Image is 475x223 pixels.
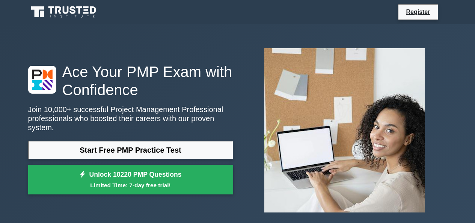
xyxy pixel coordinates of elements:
a: Start Free PMP Practice Test [28,141,233,159]
a: Unlock 10220 PMP QuestionsLimited Time: 7-day free trial! [28,165,233,195]
a: Register [401,7,434,17]
small: Limited Time: 7-day free trial! [38,181,224,190]
p: Join 10,000+ successful Project Management Professional professionals who boosted their careers w... [28,105,233,132]
h1: Ace Your PMP Exam with Confidence [28,63,233,99]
